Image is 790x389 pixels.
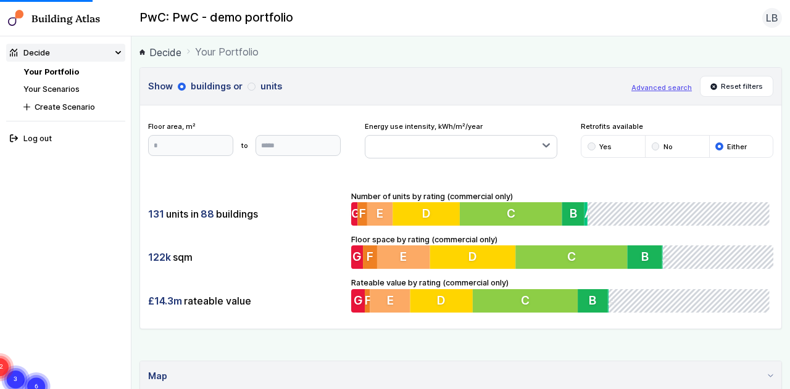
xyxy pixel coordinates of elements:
button: D [410,289,473,313]
span: F [367,250,373,264]
button: D [393,202,461,226]
button: B [564,202,587,226]
button: B [580,289,610,313]
button: C [460,202,563,226]
span: E [400,250,407,264]
a: Your Scenarios [23,84,80,94]
span: B [641,250,649,264]
span: 131 [148,207,164,221]
span: £14.3m [148,294,182,308]
span: B [591,293,599,308]
div: Energy use intensity, kWh/m²/year [365,121,557,159]
span: 122k [148,250,171,264]
h3: Show [148,80,623,93]
button: Create Scenario [20,98,125,116]
button: Reset filters [700,76,774,97]
a: Your Portfolio [23,67,79,76]
button: E [367,202,393,226]
span: C [567,250,576,264]
span: D [438,293,446,308]
div: Rateable value by rating (commercial only) [351,277,774,313]
div: units in buildings [148,202,343,226]
div: Floor space by rating (commercial only) [351,234,774,269]
span: A [586,206,594,221]
span: D [423,206,431,221]
button: B [628,245,662,269]
button: F [357,202,367,226]
div: Decide [10,47,50,59]
button: G [351,289,365,313]
a: Decide [139,45,181,60]
div: sqm [148,245,343,269]
button: C [515,245,627,269]
span: C [508,206,517,221]
summary: Decide [6,44,125,62]
span: F [365,293,372,308]
span: G [351,206,360,221]
button: LB [762,8,782,28]
div: rateable value [148,289,343,313]
span: 88 [201,207,214,221]
button: G [351,202,357,226]
button: G [351,245,363,269]
img: main-0bbd2752.svg [8,10,24,26]
button: F [363,245,377,269]
span: E [387,293,394,308]
button: E [377,245,430,269]
span: G [353,293,362,308]
button: Log out [6,129,125,147]
span: A [610,293,618,308]
button: C [474,289,580,313]
span: B [572,206,579,221]
span: Retrofits available [581,121,773,131]
div: Floor area, m² [148,121,341,156]
h2: PwC: PwC - demo portfolio [139,10,293,26]
span: D [468,250,477,264]
span: E [376,206,383,221]
button: F [365,289,370,313]
span: C [523,293,531,308]
button: E [370,289,411,313]
span: Your Portfolio [195,44,259,59]
span: F [359,206,366,221]
button: Advanced search [631,83,692,92]
div: Number of units by rating (commercial only) [351,190,774,226]
form: to [148,135,341,156]
button: A [610,289,611,313]
span: LB [766,10,778,25]
button: D [430,245,515,269]
span: G [352,250,362,264]
button: A [586,202,589,226]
